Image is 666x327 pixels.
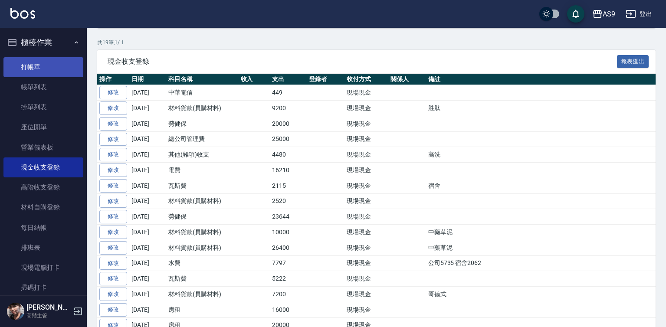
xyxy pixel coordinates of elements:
[129,209,166,225] td: [DATE]
[3,77,83,97] a: 帳單列表
[270,178,307,193] td: 2115
[426,225,661,240] td: 中藥草泥
[166,178,239,193] td: 瓦斯費
[129,101,166,116] td: [DATE]
[99,288,127,301] a: 修改
[270,85,307,101] td: 449
[344,116,388,131] td: 現場現金
[307,74,344,85] th: 登錄者
[344,163,388,178] td: 現場現金
[99,148,127,161] a: 修改
[622,6,656,22] button: 登出
[166,116,239,131] td: 勞健保
[426,74,661,85] th: 備註
[97,74,129,85] th: 操作
[129,147,166,163] td: [DATE]
[344,240,388,255] td: 現場現金
[270,302,307,317] td: 16000
[99,163,127,177] a: 修改
[270,74,307,85] th: 支出
[166,101,239,116] td: 材料貨款(員購材料)
[166,74,239,85] th: 科目名稱
[129,255,166,271] td: [DATE]
[617,57,649,65] a: 報表匯出
[567,5,584,23] button: save
[426,240,661,255] td: 中藥草泥
[426,178,661,193] td: 宿舍
[344,131,388,147] td: 現場現金
[3,218,83,238] a: 每日結帳
[166,302,239,317] td: 房租
[3,97,83,117] a: 掛單列表
[166,255,239,271] td: 水費
[166,163,239,178] td: 電費
[344,255,388,271] td: 現場現金
[166,225,239,240] td: 材料貨款(員購材料)
[344,225,388,240] td: 現場現金
[3,57,83,77] a: 打帳單
[129,287,166,302] td: [DATE]
[129,240,166,255] td: [DATE]
[129,85,166,101] td: [DATE]
[108,57,617,66] span: 現金收支登錄
[270,193,307,209] td: 2520
[3,238,83,258] a: 排班表
[270,101,307,116] td: 9200
[270,240,307,255] td: 26400
[26,303,71,312] h5: [PERSON_NAME]
[344,147,388,163] td: 現場現金
[589,5,619,23] button: AS9
[270,116,307,131] td: 20000
[166,287,239,302] td: 材料貨款(員購材料)
[270,271,307,287] td: 5222
[166,209,239,225] td: 勞健保
[99,195,127,208] a: 修改
[270,287,307,302] td: 7200
[166,147,239,163] td: 其他(雜項)收支
[426,287,661,302] td: 哥德式
[344,271,388,287] td: 現場現金
[166,271,239,287] td: 瓦斯費
[3,197,83,217] a: 材料自購登錄
[166,193,239,209] td: 材料貨款(員購材料)
[344,302,388,317] td: 現場現金
[239,74,270,85] th: 收入
[617,55,649,69] button: 報表匯出
[129,193,166,209] td: [DATE]
[99,210,127,223] a: 修改
[270,225,307,240] td: 10000
[344,101,388,116] td: 現場現金
[388,74,426,85] th: 關係人
[426,147,661,163] td: 高洗
[270,209,307,225] td: 23644
[3,137,83,157] a: 營業儀表板
[99,101,127,115] a: 修改
[426,255,661,271] td: 公司5735 宿舍2062
[129,302,166,317] td: [DATE]
[7,303,24,320] img: Person
[166,85,239,101] td: 中華電信
[99,86,127,99] a: 修改
[99,241,127,255] a: 修改
[166,240,239,255] td: 材料貨款(員購材料)
[129,178,166,193] td: [DATE]
[99,303,127,317] a: 修改
[603,9,615,20] div: AS9
[129,225,166,240] td: [DATE]
[99,226,127,239] a: 修改
[3,117,83,137] a: 座位開單
[99,117,127,131] a: 修改
[129,271,166,287] td: [DATE]
[129,116,166,131] td: [DATE]
[344,178,388,193] td: 現場現金
[426,101,661,116] td: 胜肽
[3,157,83,177] a: 現金收支登錄
[344,85,388,101] td: 現場現金
[10,8,35,19] img: Logo
[344,193,388,209] td: 現場現金
[344,74,388,85] th: 收付方式
[129,163,166,178] td: [DATE]
[129,74,166,85] th: 日期
[99,272,127,285] a: 修改
[26,312,71,320] p: 高階主管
